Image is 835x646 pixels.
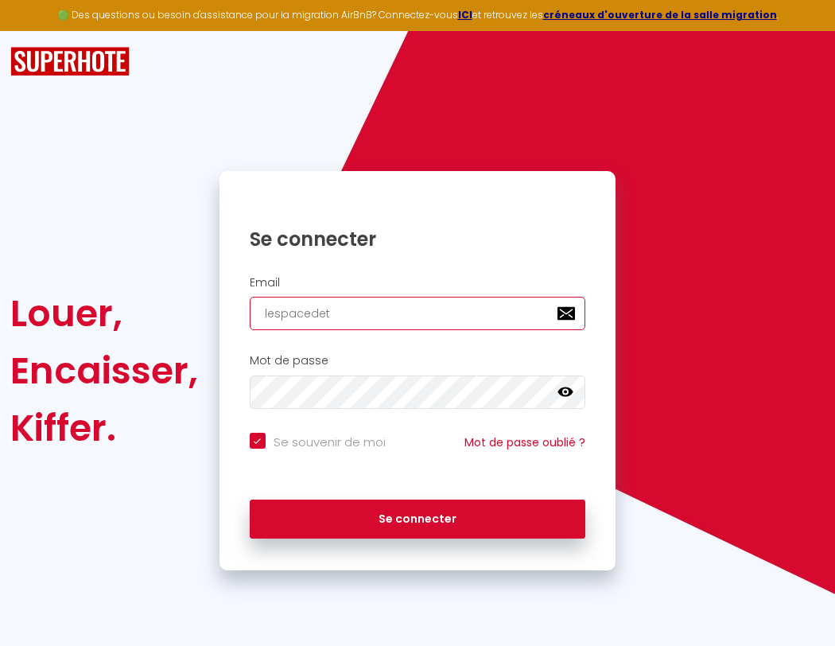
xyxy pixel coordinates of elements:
[250,354,586,368] h2: Mot de passe
[250,500,586,539] button: Se connecter
[10,47,130,76] img: SuperHote logo
[464,434,585,450] a: Mot de passe oublié ?
[10,342,198,399] div: Encaisser,
[10,399,198,457] div: Kiffer.
[13,6,60,54] button: Ouvrir le widget de chat LiveChat
[250,276,586,290] h2: Email
[458,8,472,21] a: ICI
[543,8,777,21] a: créneaux d'ouverture de la salle migration
[250,227,586,251] h1: Se connecter
[10,285,198,342] div: Louer,
[250,297,586,330] input: Ton Email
